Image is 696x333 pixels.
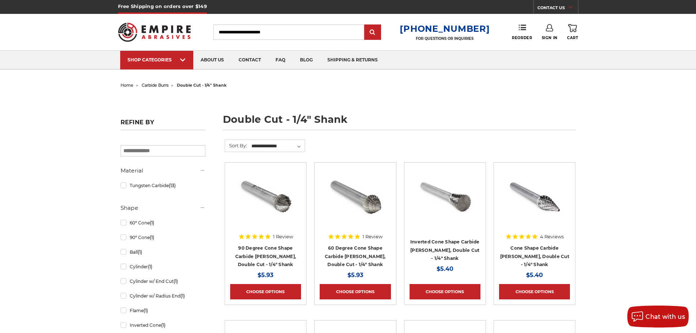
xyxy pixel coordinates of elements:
span: $5.93 [347,272,363,279]
a: SN-3 inverted cone shape carbide burr 1/4" shank [410,168,480,239]
a: Cylinder w/ Radius End [121,290,205,302]
a: SM-4 pointed cone shape carbide burr 1/4" shank [499,168,570,239]
span: Sign In [542,35,558,40]
a: SJ-3 60 degree cone shape carbide burr 1/4" shank [320,168,391,239]
a: Choose Options [499,284,570,299]
span: (1) [150,235,154,240]
a: blog [293,51,320,69]
span: double cut - 1/4" shank [177,83,227,88]
img: SN-3 inverted cone shape carbide burr 1/4" shank [416,168,474,226]
a: shipping & returns [320,51,385,69]
span: (1) [161,322,166,328]
a: about us [193,51,231,69]
a: Choose Options [320,284,391,299]
a: 60 Degree Cone Shape Carbide [PERSON_NAME], Double Cut - 1/4" Shank [325,245,386,267]
button: Chat with us [627,306,689,328]
a: carbide burrs [142,83,168,88]
a: Flame [121,304,205,317]
select: Sort By: [250,141,305,152]
div: SHOP CATEGORIES [128,57,186,63]
span: (13) [169,183,176,188]
img: SK-3 90 degree cone shape carbide burr 1/4" shank [236,168,295,226]
a: 90° Cone [121,231,205,244]
a: Cylinder [121,260,205,273]
span: 1 Review [362,234,383,239]
a: CONTACT US [537,4,578,14]
h5: Shape [121,204,205,212]
a: Choose Options [410,284,480,299]
a: 60° Cone [121,216,205,229]
span: $5.40 [437,265,453,272]
span: $5.93 [258,272,273,279]
span: (1) [174,279,178,284]
a: Cart [567,24,578,40]
span: $5.40 [526,272,543,279]
h5: Material [121,166,205,175]
a: Cylinder w/ End Cut [121,275,205,288]
a: faq [268,51,293,69]
a: Cone Shape Carbide [PERSON_NAME], Double Cut - 1/4" Shank [500,245,569,267]
p: FOR QUESTIONS OR INQUIRIES [400,36,490,41]
span: (1) [150,220,154,226]
img: Empire Abrasives [118,18,191,46]
span: Cart [567,35,578,40]
a: Tungsten Carbide [121,179,205,192]
a: Choose Options [230,284,301,299]
h5: Refine by [121,119,205,130]
label: Sort By: [225,140,247,151]
a: [PHONE_NUMBER] [400,23,490,34]
a: home [121,83,133,88]
a: SK-3 90 degree cone shape carbide burr 1/4" shank [230,168,301,239]
span: Chat with us [646,313,685,320]
img: SJ-3 60 degree cone shape carbide burr 1/4" shank [326,168,384,226]
span: (1) [144,308,148,313]
a: Reorder [512,24,532,40]
a: contact [231,51,268,69]
a: Inverted Cone [121,319,205,332]
a: 90 Degree Cone Shape Carbide [PERSON_NAME], Double Cut - 1/4" Shank [235,245,296,267]
span: (1) [148,264,152,269]
input: Submit [365,25,380,40]
img: SM-4 pointed cone shape carbide burr 1/4" shank [505,168,564,226]
span: 4 Reviews [540,234,564,239]
h1: double cut - 1/4" shank [223,114,576,130]
span: 1 Review [273,234,293,239]
span: Reorder [512,35,532,40]
span: (1) [180,293,185,299]
a: Ball [121,246,205,258]
a: Inverted Cone Shape Carbide [PERSON_NAME], Double Cut - 1/4" Shank [410,239,480,261]
span: (1) [138,249,142,255]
